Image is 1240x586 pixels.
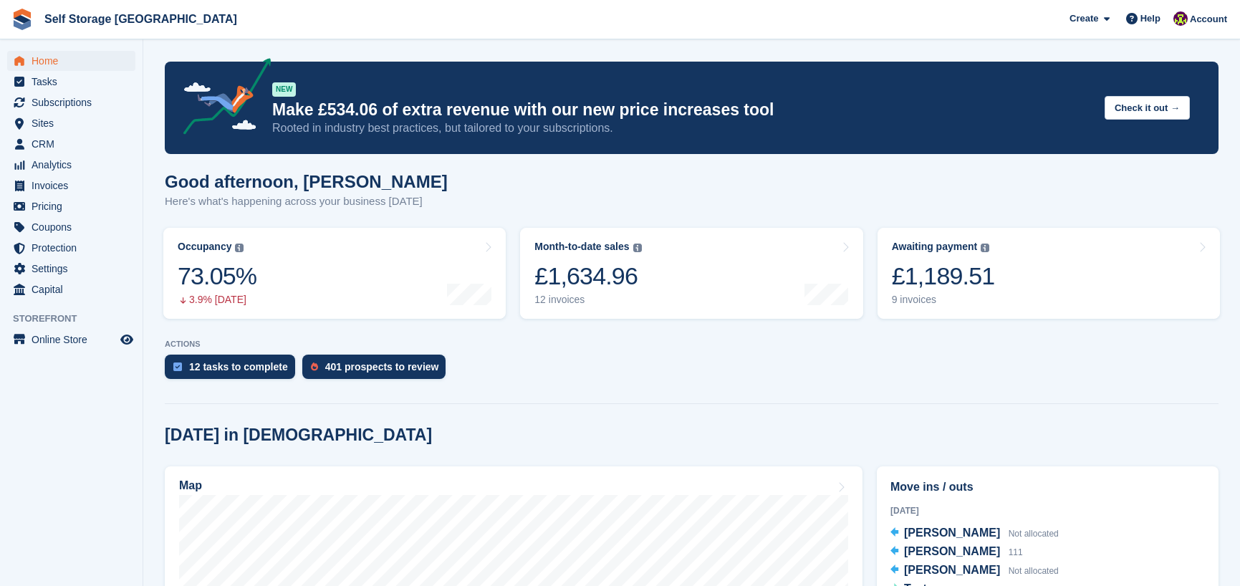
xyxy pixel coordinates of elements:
a: menu [7,113,135,133]
div: 73.05% [178,261,256,291]
div: [DATE] [890,504,1205,517]
img: Nicholas Williams [1173,11,1188,26]
a: 12 tasks to complete [165,355,302,386]
div: Awaiting payment [892,241,978,253]
a: menu [7,155,135,175]
span: Sites [32,113,117,133]
div: 9 invoices [892,294,995,306]
img: prospect-51fa495bee0391a8d652442698ab0144808aea92771e9ea1ae160a38d050c398.svg [311,362,318,371]
div: 3.9% [DATE] [178,294,256,306]
a: menu [7,259,135,279]
span: Protection [32,238,117,258]
span: [PERSON_NAME] [904,564,1000,576]
a: 401 prospects to review [302,355,453,386]
a: Occupancy 73.05% 3.9% [DATE] [163,228,506,319]
a: menu [7,196,135,216]
span: Analytics [32,155,117,175]
img: icon-info-grey-7440780725fd019a000dd9b08b2336e03edf1995a4989e88bcd33f0948082b44.svg [633,244,642,252]
a: Preview store [118,331,135,348]
span: Capital [32,279,117,299]
span: Create [1070,11,1098,26]
span: [PERSON_NAME] [904,545,1000,557]
span: 111 [1009,547,1023,557]
h2: Map [179,479,202,492]
button: Check it out → [1105,96,1190,120]
a: [PERSON_NAME] Not allocated [890,562,1059,580]
img: stora-icon-8386f47178a22dfd0bd8f6a31ec36ba5ce8667c1dd55bd0f319d3a0aa187defe.svg [11,9,33,30]
div: 12 tasks to complete [189,361,288,373]
div: Occupancy [178,241,231,253]
img: icon-info-grey-7440780725fd019a000dd9b08b2336e03edf1995a4989e88bcd33f0948082b44.svg [981,244,989,252]
span: Home [32,51,117,71]
a: [PERSON_NAME] Not allocated [890,524,1059,543]
a: menu [7,279,135,299]
h2: Move ins / outs [890,479,1205,496]
span: Pricing [32,196,117,216]
a: menu [7,72,135,92]
img: price-adjustments-announcement-icon-8257ccfd72463d97f412b2fc003d46551f7dbcb40ab6d574587a9cd5c0d94... [171,58,271,140]
span: Tasks [32,72,117,92]
span: Online Store [32,330,117,350]
span: Not allocated [1009,529,1059,539]
div: 401 prospects to review [325,361,439,373]
a: Awaiting payment £1,189.51 9 invoices [878,228,1220,319]
img: icon-info-grey-7440780725fd019a000dd9b08b2336e03edf1995a4989e88bcd33f0948082b44.svg [235,244,244,252]
span: Help [1140,11,1160,26]
a: menu [7,238,135,258]
a: menu [7,134,135,154]
h1: Good afternoon, [PERSON_NAME] [165,172,448,191]
a: Self Storage [GEOGRAPHIC_DATA] [39,7,243,31]
p: Here's what's happening across your business [DATE] [165,193,448,210]
p: Make £534.06 of extra revenue with our new price increases tool [272,100,1093,120]
div: £1,189.51 [892,261,995,291]
span: Coupons [32,217,117,237]
span: Not allocated [1009,566,1059,576]
a: menu [7,217,135,237]
h2: [DATE] in [DEMOGRAPHIC_DATA] [165,426,432,445]
a: menu [7,92,135,112]
span: CRM [32,134,117,154]
a: Month-to-date sales £1,634.96 12 invoices [520,228,862,319]
div: 12 invoices [534,294,641,306]
div: £1,634.96 [534,261,641,291]
div: Month-to-date sales [534,241,629,253]
a: [PERSON_NAME] 111 [890,543,1023,562]
span: [PERSON_NAME] [904,527,1000,539]
p: ACTIONS [165,340,1219,349]
span: Subscriptions [32,92,117,112]
span: Account [1190,12,1227,27]
a: menu [7,330,135,350]
p: Rooted in industry best practices, but tailored to your subscriptions. [272,120,1093,136]
img: task-75834270c22a3079a89374b754ae025e5fb1db73e45f91037f5363f120a921f8.svg [173,362,182,371]
span: Storefront [13,312,143,326]
a: menu [7,176,135,196]
span: Settings [32,259,117,279]
span: Invoices [32,176,117,196]
div: NEW [272,82,296,97]
a: menu [7,51,135,71]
